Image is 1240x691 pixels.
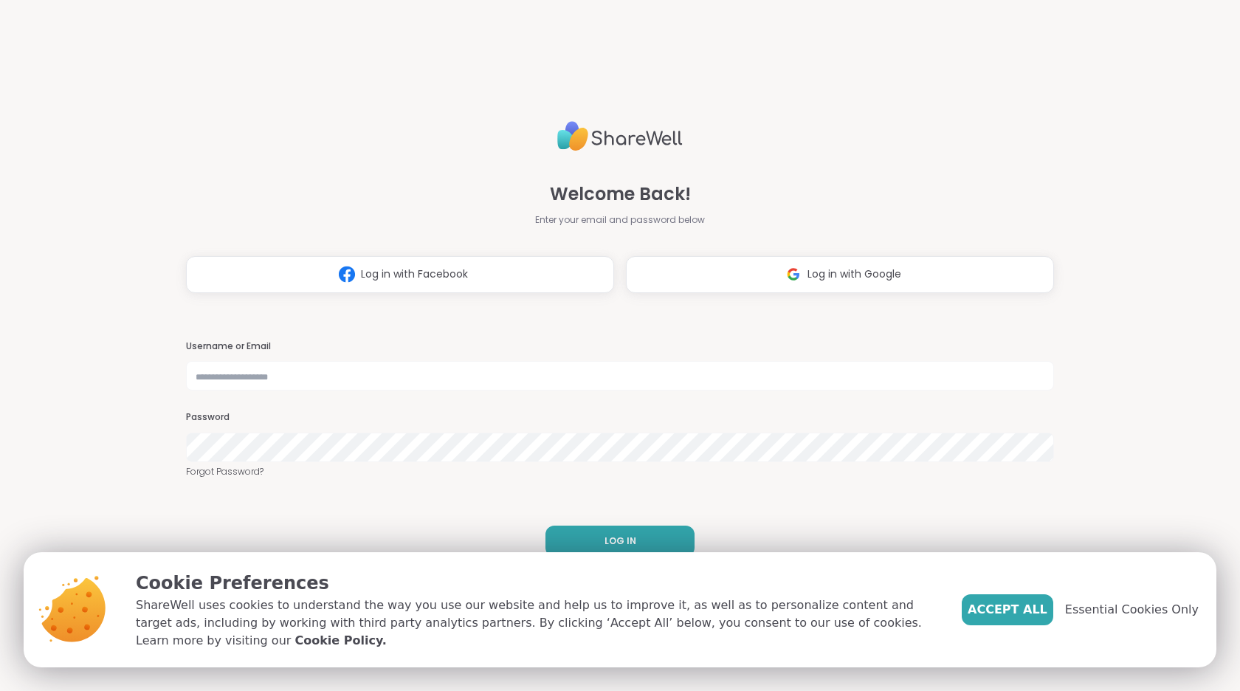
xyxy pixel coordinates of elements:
span: Log in with Google [807,267,901,282]
h3: Username or Email [186,340,1054,353]
a: Forgot Password? [186,465,1054,478]
img: ShareWell Logo [557,115,683,157]
span: Enter your email and password below [535,213,705,227]
img: ShareWell Logomark [333,261,361,288]
button: Log in with Google [626,256,1054,293]
img: ShareWell Logomark [779,261,807,288]
a: Cookie Policy. [294,632,386,650]
h3: Password [186,411,1054,424]
span: LOG IN [604,534,636,548]
span: Welcome Back! [550,181,691,207]
button: LOG IN [545,526,695,557]
span: Log in with Facebook [361,267,468,282]
button: Accept All [962,594,1053,625]
span: Accept All [968,601,1047,619]
span: Essential Cookies Only [1065,601,1199,619]
p: ShareWell uses cookies to understand the way you use our website and help us to improve it, as we... [136,597,938,650]
button: Log in with Facebook [186,256,614,293]
p: Cookie Preferences [136,570,938,597]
